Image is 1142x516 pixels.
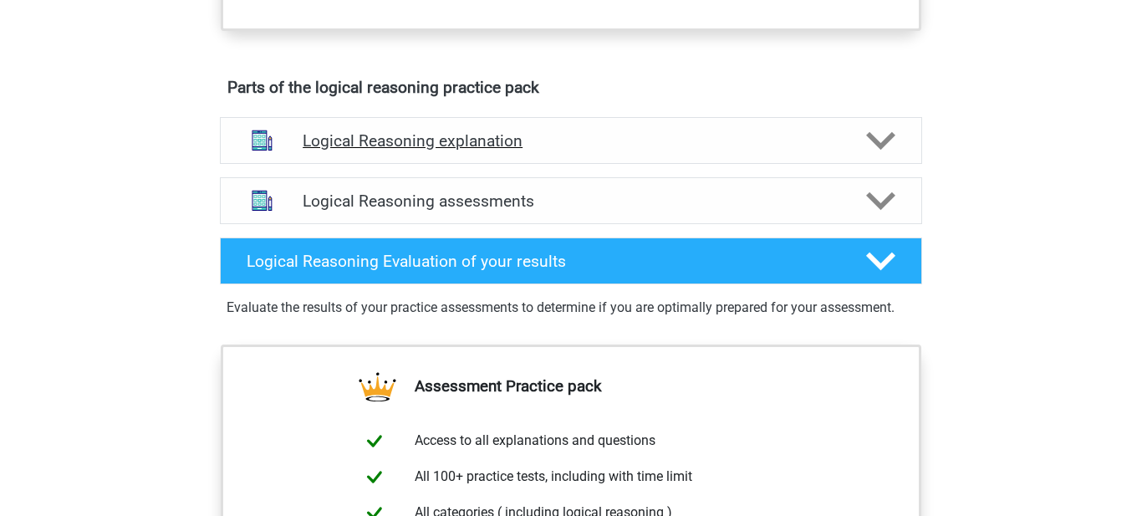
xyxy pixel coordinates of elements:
[241,179,283,222] img: logical reasoning assessments
[213,177,929,224] a: assessments Logical Reasoning assessments
[241,119,283,161] img: logical reasoning explanations
[247,252,839,271] h4: Logical Reasoning Evaluation of your results
[227,298,915,318] p: Evaluate the results of your practice assessments to determine if you are optimally prepared for ...
[303,192,839,211] h4: Logical Reasoning assessments
[213,238,929,284] a: Logical Reasoning Evaluation of your results
[227,78,915,97] h4: Parts of the logical reasoning practice pack
[213,117,929,164] a: explanations Logical Reasoning explanation
[303,131,839,151] h4: Logical Reasoning explanation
